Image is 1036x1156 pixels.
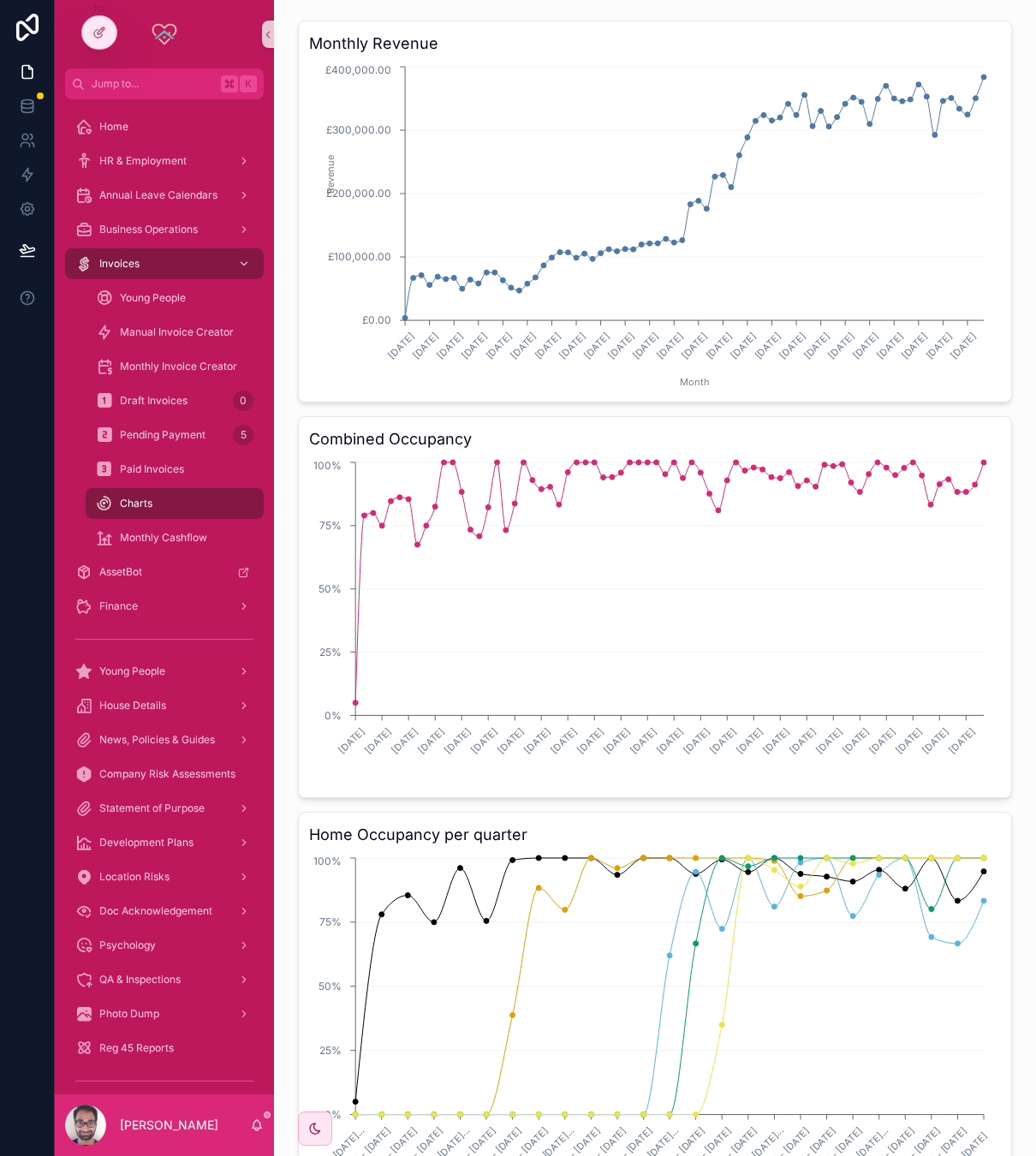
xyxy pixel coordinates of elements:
span: News, Policies & Guides [99,733,215,747]
tspan: £0.00 [362,313,391,326]
text: [DATE] [602,725,633,756]
text: [DATE] [484,331,515,361]
text: [DATE] [777,331,807,361]
text: [DATE] [459,331,490,361]
text: [DATE] [581,331,612,361]
span: Charts [120,497,152,510]
a: News, Policies & Guides [65,724,264,755]
a: Manual Invoice Creator [86,317,264,348]
div: scrollable content [55,99,274,1094]
a: Company Risk Assessments [65,759,264,790]
span: Monthly Invoice Creator [120,360,237,373]
text: [DATE] [575,725,606,756]
text: [DATE] [788,725,819,756]
a: Home [65,111,264,142]
text: [DATE] [549,725,580,756]
span: Business Operations [99,223,198,236]
a: Development Plans [65,827,264,858]
text: [DATE] [814,725,845,756]
a: Photo Dump [65,998,264,1029]
text: [DATE] [435,331,466,361]
text: [DATE] [899,331,930,361]
span: Photo Dump [99,1007,159,1021]
span: Annual Leave Calendars [99,188,217,202]
tspan: £300,000.00 [326,123,391,136]
span: QA & Inspections [99,973,181,986]
a: HR & Employment [65,146,264,176]
a: Charts [86,488,264,519]
div: 0 [233,390,253,411]
a: Draft Invoices0 [86,385,264,416]
div: 5 [233,425,253,445]
div: chart [309,63,1001,391]
a: Monthly Invoice Creator [86,351,264,382]
span: Reg 45 Reports [99,1041,174,1055]
span: Draft Invoices [120,394,188,408]
a: Young People [65,656,264,687]
a: House Details [65,690,264,721]
text: [DATE] [924,331,955,361]
tspan: 100% [313,855,342,867]
a: Annual Leave Calendars [65,180,264,211]
text: [DATE] [469,725,500,756]
text: [DATE] [655,331,686,361]
tspan: 25% [319,646,342,658]
a: Pending Payment5 [86,420,264,450]
tspan: £100,000.00 [328,250,391,263]
tspan: 50% [319,582,342,595]
span: Statement of Purpose [99,801,205,815]
span: Development Plans [99,836,194,849]
text: [DATE] [841,725,872,756]
a: Psychology [65,930,264,961]
span: Young People [99,664,165,678]
a: Monthly Cashflow [86,522,264,553]
text: [DATE] [704,331,735,361]
text: [DATE] [496,725,527,756]
text: [DATE] [801,331,832,361]
text: [DATE] [390,725,420,756]
text: [DATE] [385,331,416,361]
tspan: 50% [319,980,342,992]
a: AssetBot [65,557,264,587]
p: [PERSON_NAME] [120,1117,218,1134]
tspan: Revenue [324,155,336,194]
span: Invoices [99,257,140,271]
span: Psychology [99,939,156,952]
text: [DATE] [947,725,978,756]
a: Young People [86,283,264,313]
a: Finance [65,591,264,622]
tspan: 100% [313,459,342,472]
text: [DATE] [655,725,686,756]
text: [DATE] [867,725,898,756]
span: AssetBot [99,565,142,579]
text: [DATE] [336,725,367,756]
text: [DATE] [753,331,783,361]
span: HR & Employment [99,154,187,168]
span: Company Risk Assessments [99,767,235,781]
text: [DATE] [850,331,881,361]
span: Finance [99,599,138,613]
a: Business Operations [65,214,264,245]
tspan: 25% [319,1044,342,1057]
a: Reg 45 Reports [65,1033,264,1064]
img: App logo [151,21,178,48]
div: chart [309,458,1001,787]
h3: Home Occupancy per quarter [309,823,1001,847]
text: [DATE] [410,331,441,361]
span: Young People [120,291,186,305]
tspan: 75% [319,519,342,532]
span: Pending Payment [120,428,205,442]
span: Doc Acknowledgement [99,904,212,918]
text: [DATE] [557,331,587,361]
a: Statement of Purpose [65,793,264,824]
text: [DATE] [708,725,739,756]
text: [DATE] [628,725,659,756]
text: [DATE] [533,331,563,361]
tspan: 0% [324,1108,342,1121]
span: Manual Invoice Creator [120,325,234,339]
text: [DATE] [679,331,710,361]
a: Invoices [65,248,264,279]
tspan: 75% [319,915,342,928]
span: Home [99,120,128,134]
span: K [241,77,255,91]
